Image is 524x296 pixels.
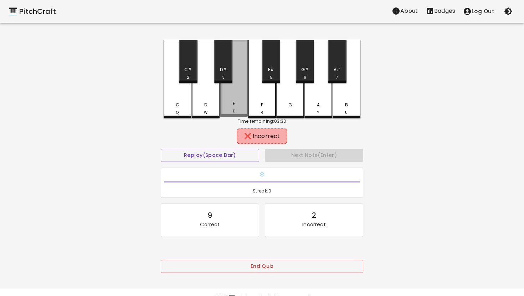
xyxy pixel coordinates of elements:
[187,75,189,80] div: 2
[9,6,56,17] a: 🎹 PitchCraft
[200,221,220,228] p: Correct
[222,75,225,80] div: 3
[184,67,192,73] div: C#
[345,110,348,116] div: U
[204,102,207,108] div: D
[270,75,272,80] div: 5
[288,102,292,108] div: G
[161,149,259,162] button: Replay(Space Bar)
[164,118,360,125] div: Time remaining: 03:30
[164,187,360,195] span: Streak: 0
[422,4,459,18] button: Stats
[388,4,422,18] button: About
[434,7,455,15] p: Badges
[204,110,207,116] div: W
[345,102,348,108] div: B
[220,67,227,73] div: D#
[459,4,498,19] button: account of current user
[268,67,274,73] div: F#
[302,221,325,228] p: Incorrect
[289,110,291,116] div: T
[161,260,363,273] button: End Quiz
[233,100,235,107] div: E
[317,102,320,108] div: A
[261,110,263,116] div: R
[400,7,418,15] p: About
[388,4,422,19] a: About
[176,110,179,116] div: Q
[317,110,319,116] div: Y
[312,210,316,221] div: 2
[240,132,284,141] div: ❌ Incorrect
[336,75,338,80] div: 7
[422,4,459,19] a: Stats
[301,67,309,73] div: G#
[233,109,235,114] div: E
[304,75,306,80] div: 6
[261,102,263,108] div: F
[164,171,360,179] h6: ❄️
[207,210,212,221] div: 9
[334,67,340,73] div: A#
[176,102,179,108] div: C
